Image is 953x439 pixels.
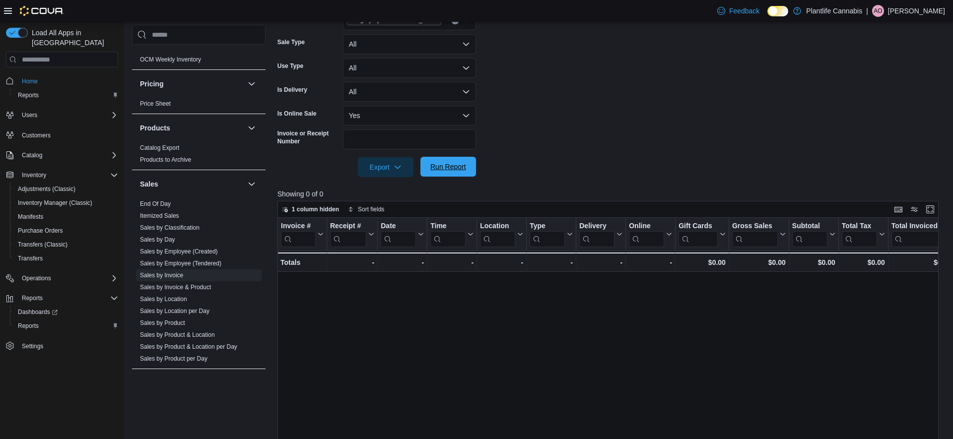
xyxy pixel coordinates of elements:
span: Sales by Employee (Tendered) [140,259,221,267]
a: Feedback [713,1,763,21]
button: All [343,58,476,78]
div: Total Invoiced [891,222,943,247]
span: Users [18,109,118,121]
span: Dashboards [14,306,118,318]
button: All [343,34,476,54]
a: Sales by Location per Day [140,308,209,314]
button: Purchase Orders [10,224,122,238]
span: Inventory [22,171,46,179]
span: Operations [18,272,118,284]
div: Location [480,222,515,247]
span: Home [22,77,38,85]
button: Invoice # [281,222,324,247]
span: Reports [14,320,118,332]
span: Products to Archive [140,156,191,164]
button: Manifests [10,210,122,224]
div: Totals [280,256,324,268]
span: Settings [18,340,118,352]
div: - [629,256,672,268]
a: Sales by Product [140,319,185,326]
div: Pricing [132,98,266,114]
div: Gross Sales [732,222,778,247]
div: Gross Sales [732,222,778,231]
button: Type [530,222,573,247]
div: - [330,256,374,268]
button: Reports [18,292,47,304]
span: Sales by Invoice [140,271,183,279]
a: Catalog Export [140,144,179,151]
label: Is Online Sale [277,110,317,118]
div: Type [530,222,565,247]
div: Gift Cards [679,222,718,231]
button: Adjustments (Classic) [10,182,122,196]
a: Price Sheet [140,100,171,107]
a: Sales by Product per Day [140,355,207,362]
button: Run Report [420,157,476,177]
button: Inventory [18,169,50,181]
div: Online [629,222,664,231]
button: Pricing [140,79,244,89]
span: 1 column hidden [292,205,339,213]
a: Sales by Invoice [140,272,183,279]
span: Sales by Location per Day [140,307,209,315]
a: Sales by Product & Location [140,331,215,338]
nav: Complex example [6,69,118,379]
button: Reports [2,291,122,305]
a: Adjustments (Classic) [14,183,79,195]
button: Customers [2,128,122,142]
div: $0.00 [679,256,726,268]
div: Delivery [579,222,614,247]
span: Manifests [18,213,43,221]
div: Time [430,222,466,231]
a: Reports [14,320,43,332]
span: Inventory Manager (Classic) [14,197,118,209]
span: Catalog [22,151,42,159]
div: Online [629,222,664,247]
button: Subtotal [792,222,835,247]
a: OCM Weekly Inventory [140,56,201,63]
span: Sales by Day [140,236,175,244]
label: Invoice or Receipt Number [277,129,339,145]
button: Online [629,222,672,247]
div: OCM [132,54,266,69]
div: Subtotal [792,222,827,247]
p: Plantlife Cannabis [806,5,862,17]
div: Delivery [579,222,614,231]
img: Cova [20,6,64,16]
span: Sort fields [358,205,384,213]
div: - [579,256,622,268]
button: Gift Cards [679,222,726,247]
span: Purchase Orders [18,227,63,235]
span: Catalog Export [140,144,179,152]
a: Sales by Location [140,296,187,303]
span: Adjustments (Classic) [14,183,118,195]
button: Pricing [246,78,258,90]
a: Settings [18,340,47,352]
span: Purchase Orders [14,225,118,237]
a: Manifests [14,211,47,223]
div: Location [480,222,515,231]
button: Sort fields [344,203,388,215]
span: Transfers (Classic) [14,239,118,251]
span: Operations [22,274,51,282]
span: Adjustments (Classic) [18,185,75,193]
div: - [530,256,573,268]
button: Date [381,222,424,247]
button: Inventory [2,168,122,182]
div: Sales [132,198,266,369]
h3: Pricing [140,79,163,89]
button: Time [430,222,474,247]
div: $0.00 [732,256,786,268]
span: Feedback [729,6,759,16]
a: Dashboards [14,306,62,318]
button: Enter fullscreen [924,203,936,215]
span: Reports [18,292,118,304]
button: All [343,82,476,102]
span: Catalog [18,149,118,161]
a: Transfers (Classic) [14,239,71,251]
button: Settings [2,339,122,353]
button: Delivery [579,222,622,247]
button: 1 column hidden [278,203,343,215]
span: Sales by Product & Location per Day [140,343,237,351]
a: Inventory Manager (Classic) [14,197,96,209]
